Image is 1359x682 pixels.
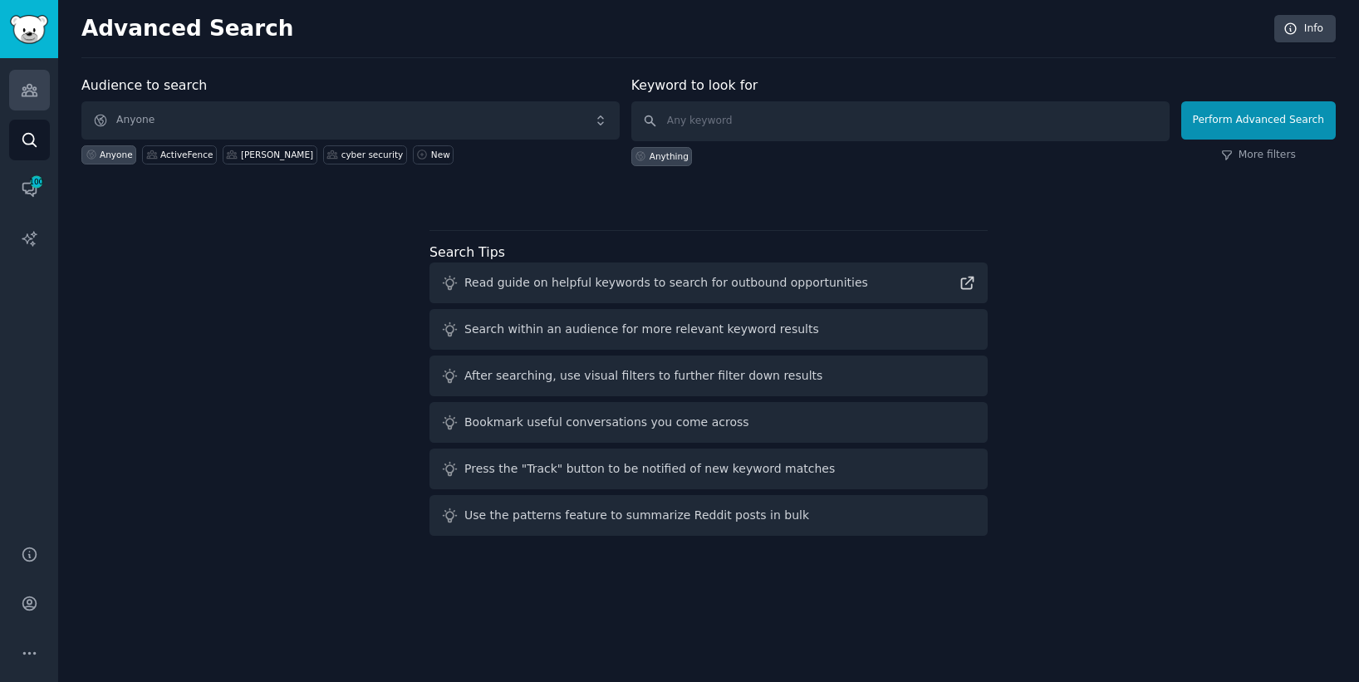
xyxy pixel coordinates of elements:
label: Search Tips [429,244,505,260]
a: New [413,145,454,164]
div: Search within an audience for more relevant keyword results [464,321,819,338]
div: Anyone [100,149,133,160]
label: Keyword to look for [631,77,758,93]
div: Use the patterns feature to summarize Reddit posts in bulk [464,507,809,524]
a: More filters [1221,148,1296,163]
span: 100 [29,176,44,188]
button: Anyone [81,101,620,140]
div: New [431,149,450,160]
div: After searching, use visual filters to further filter down results [464,367,822,385]
h2: Advanced Search [81,16,1265,42]
input: Any keyword [631,101,1170,141]
div: Bookmark useful conversations you come across [464,414,749,431]
div: cyber security [341,149,404,160]
button: Perform Advanced Search [1181,101,1336,140]
a: Info [1274,15,1336,43]
a: 100 [9,169,50,209]
div: [PERSON_NAME] [241,149,313,160]
div: Read guide on helpful keywords to search for outbound opportunities [464,274,868,292]
div: ActiveFence [160,149,213,160]
div: Press the "Track" button to be notified of new keyword matches [464,460,835,478]
img: GummySearch logo [10,15,48,44]
div: Anything [650,150,689,162]
label: Audience to search [81,77,207,93]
